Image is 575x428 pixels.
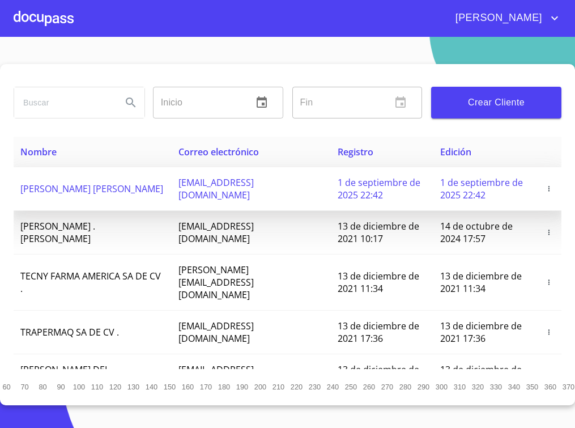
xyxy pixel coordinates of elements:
[360,378,378,396] button: 260
[415,378,433,396] button: 290
[20,146,57,158] span: Nombre
[73,383,85,391] span: 100
[34,378,52,396] button: 80
[381,383,393,391] span: 270
[20,326,119,338] span: TRAPERMAQ SA DE CV .
[20,220,95,245] span: [PERSON_NAME] . [PERSON_NAME]
[2,383,10,391] span: 60
[88,378,107,396] button: 110
[146,383,157,391] span: 140
[125,378,143,396] button: 130
[178,220,254,245] span: [EMAIL_ADDRESS][DOMAIN_NAME]
[182,383,194,391] span: 160
[342,378,360,396] button: 250
[52,378,70,396] button: 90
[440,146,471,158] span: Edición
[490,383,502,391] span: 330
[20,183,163,195] span: [PERSON_NAME] [PERSON_NAME]
[309,383,321,391] span: 230
[20,363,109,388] span: [PERSON_NAME] DEL [PERSON_NAME]
[451,378,469,396] button: 310
[288,378,306,396] button: 220
[20,383,28,391] span: 70
[109,383,121,391] span: 120
[272,383,284,391] span: 210
[487,378,505,396] button: 330
[469,378,487,396] button: 320
[178,363,254,388] span: [EMAIL_ADDRESS][DOMAIN_NAME]
[327,383,339,391] span: 240
[178,176,254,201] span: [EMAIL_ADDRESS][DOMAIN_NAME]
[161,378,179,396] button: 150
[270,378,288,396] button: 210
[178,320,254,345] span: [EMAIL_ADDRESS][DOMAIN_NAME]
[378,378,397,396] button: 270
[433,378,451,396] button: 300
[508,383,520,391] span: 340
[254,383,266,391] span: 200
[20,270,161,295] span: TECNY FARMA AMERICA SA DE CV .
[143,378,161,396] button: 140
[418,383,429,391] span: 290
[505,378,523,396] button: 340
[440,320,522,345] span: 13 de diciembre de 2021 17:36
[440,95,552,111] span: Crear Cliente
[436,383,448,391] span: 300
[91,383,103,391] span: 110
[472,383,484,391] span: 320
[236,383,248,391] span: 190
[542,378,560,396] button: 360
[440,220,513,245] span: 14 de octubre de 2024 17:57
[291,383,303,391] span: 220
[397,378,415,396] button: 280
[440,176,523,201] span: 1 de septiembre de 2025 22:42
[544,383,556,391] span: 360
[399,383,411,391] span: 280
[233,378,252,396] button: 190
[117,89,144,116] button: Search
[70,378,88,396] button: 100
[324,378,342,396] button: 240
[107,378,125,396] button: 120
[440,270,522,295] span: 13 de diciembre de 2021 11:34
[338,176,420,201] span: 1 de septiembre de 2025 22:42
[338,270,419,295] span: 13 de diciembre de 2021 11:34
[440,363,522,388] span: 13 de diciembre de 2021 18:44
[345,383,357,391] span: 250
[431,87,561,118] button: Crear Cliente
[363,383,375,391] span: 260
[178,264,254,301] span: [PERSON_NAME][EMAIL_ADDRESS][DOMAIN_NAME]
[526,383,538,391] span: 350
[338,146,373,158] span: Registro
[197,378,215,396] button: 170
[218,383,230,391] span: 180
[306,378,324,396] button: 230
[39,383,46,391] span: 80
[252,378,270,396] button: 200
[178,146,259,158] span: Correo electrónico
[200,383,212,391] span: 170
[338,220,419,245] span: 13 de diciembre de 2021 10:17
[454,383,466,391] span: 310
[127,383,139,391] span: 130
[179,378,197,396] button: 160
[563,383,574,391] span: 370
[57,383,65,391] span: 90
[523,378,542,396] button: 350
[164,383,176,391] span: 150
[447,9,548,27] span: [PERSON_NAME]
[447,9,561,27] button: account of current user
[215,378,233,396] button: 180
[338,363,419,388] span: 13 de diciembre de 2021 18:44
[16,378,34,396] button: 70
[338,320,419,345] span: 13 de diciembre de 2021 17:36
[14,87,113,118] input: search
